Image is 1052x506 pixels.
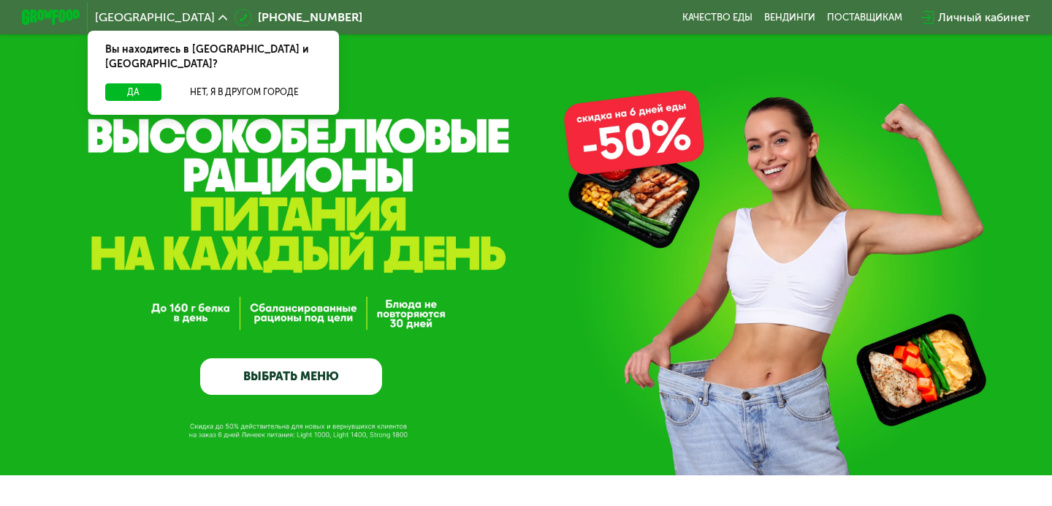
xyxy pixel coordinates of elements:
a: [PHONE_NUMBER] [235,9,362,26]
div: Вы находитесь в [GEOGRAPHIC_DATA] и [GEOGRAPHIC_DATA]? [88,31,339,83]
a: ВЫБРАТЬ МЕНЮ [200,358,382,395]
a: Качество еды [682,12,752,23]
a: Вендинги [764,12,815,23]
button: Нет, я в другом городе [167,83,321,101]
div: Личный кабинет [938,9,1030,26]
span: [GEOGRAPHIC_DATA] [95,12,215,23]
div: поставщикам [827,12,902,23]
button: Да [105,83,161,101]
